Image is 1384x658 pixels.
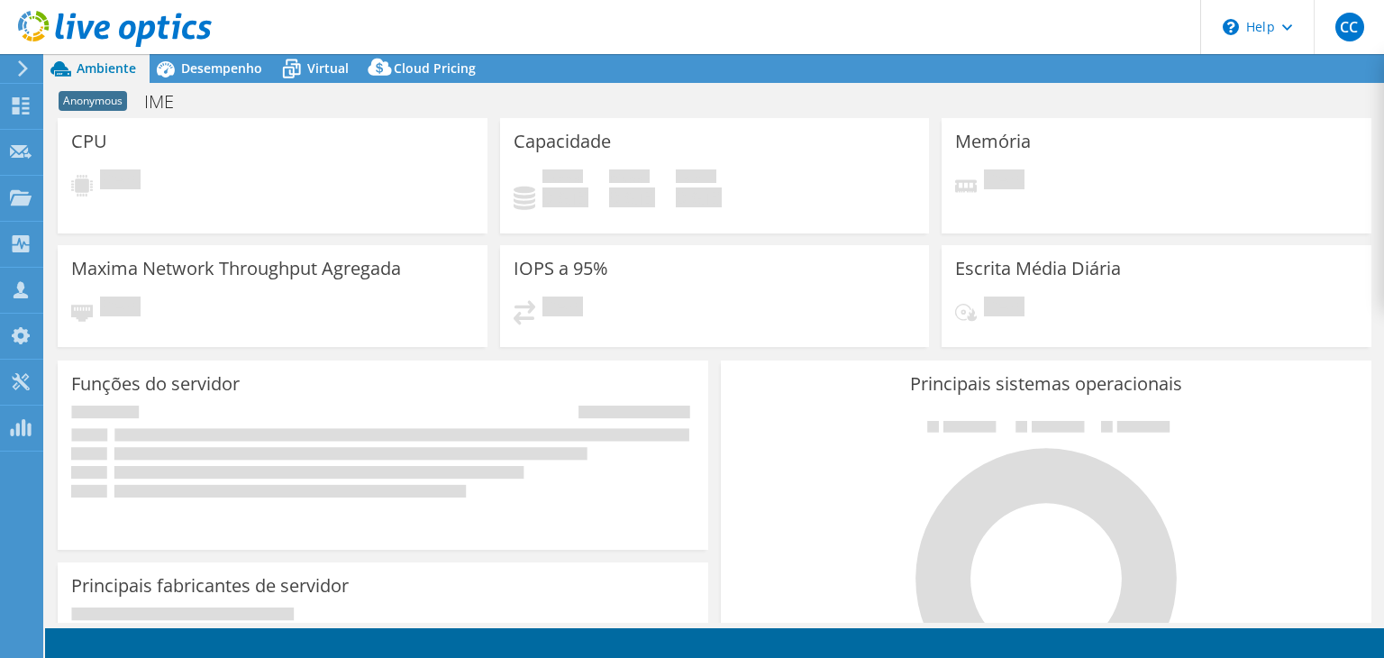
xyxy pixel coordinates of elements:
[676,187,722,207] h4: 0 GiB
[542,169,583,187] span: Usado
[59,91,127,111] span: Anonymous
[394,59,476,77] span: Cloud Pricing
[100,297,141,321] span: Pendente
[307,59,349,77] span: Virtual
[676,169,716,187] span: Total
[77,59,136,77] span: Ambiente
[955,259,1121,279] h3: Escrita Média Diária
[71,132,107,151] h3: CPU
[181,59,262,77] span: Desempenho
[136,92,202,112] h1: IME
[984,297,1024,321] span: Pendente
[71,259,401,279] h3: Maxima Network Throughput Agregada
[1335,13,1364,41] span: CC
[984,169,1024,194] span: Pendente
[542,297,583,321] span: Pendente
[955,132,1031,151] h3: Memória
[1223,19,1239,35] svg: \n
[514,259,608,279] h3: IOPS a 95%
[734,374,1358,394] h3: Principais sistemas operacionais
[100,169,141,194] span: Pendente
[609,187,655,207] h4: 0 GiB
[71,576,349,596] h3: Principais fabricantes de servidor
[514,132,611,151] h3: Capacidade
[542,187,588,207] h4: 0 GiB
[609,169,650,187] span: Disponível
[71,374,240,394] h3: Funções do servidor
